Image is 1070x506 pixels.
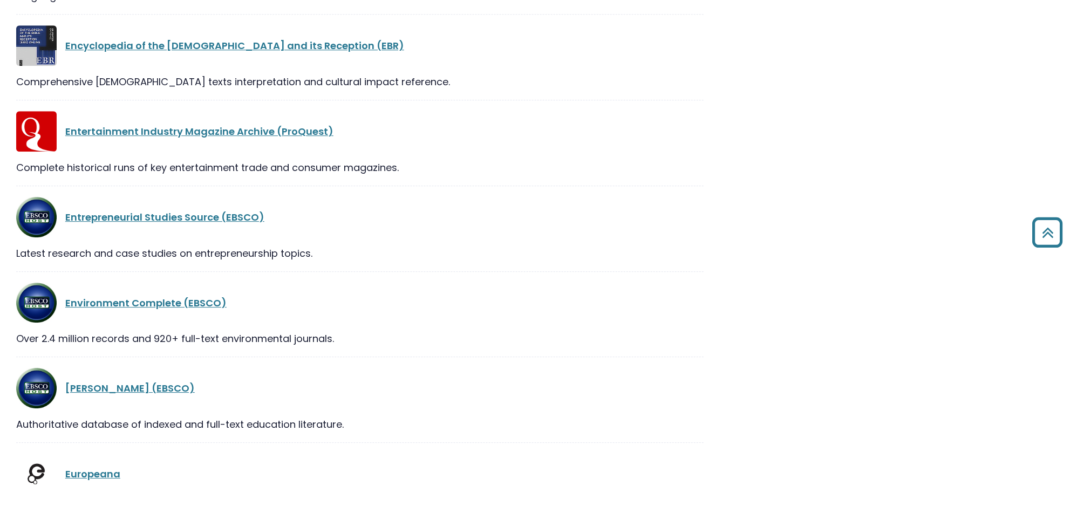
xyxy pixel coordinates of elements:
[16,74,704,89] div: Comprehensive [DEMOGRAPHIC_DATA] texts interpretation and cultural impact reference.
[65,125,333,138] a: Entertainment Industry Magazine Archive (ProQuest)
[65,39,404,52] a: Encyclopedia of the [DEMOGRAPHIC_DATA] and its Reception (EBR)
[65,210,264,224] a: Entrepreneurial Studies Source (EBSCO)
[16,160,704,175] div: Complete historical runs of key entertainment trade and consumer magazines.
[16,331,704,346] div: Over 2.4 million records and 920+ full-text environmental journals.
[65,381,195,395] a: [PERSON_NAME] (EBSCO)
[65,296,227,310] a: Environment Complete (EBSCO)
[65,467,120,481] a: Europeana
[16,246,704,261] div: Latest research and case studies on entrepreneurship topics.
[1028,222,1067,242] a: Back to Top
[16,417,704,432] div: Authoritative database of indexed and full-text education literature.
